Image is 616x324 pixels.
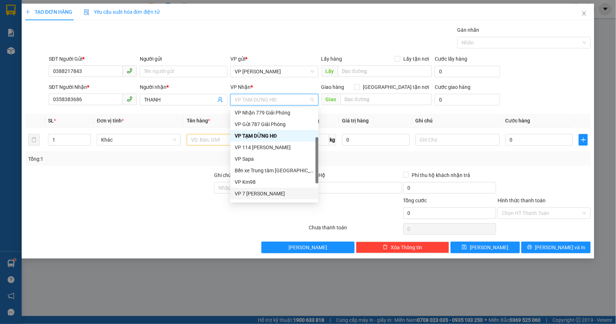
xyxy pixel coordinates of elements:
span: Thu Hộ [309,172,325,178]
button: delete [28,134,40,146]
span: Tổng cước [403,198,427,203]
span: user-add [217,97,223,103]
div: VP Gửi 787 Giải Phóng [235,120,314,128]
span: VP Nhận [230,84,251,90]
div: VP Nhận 779 Giải Phóng [230,107,318,118]
button: save[PERSON_NAME] [451,242,520,253]
button: [PERSON_NAME] [261,242,355,253]
div: Bến xe Trung tâm [GEOGRAPHIC_DATA] [235,167,314,174]
input: Cước giao hàng [435,94,500,105]
span: kg [329,134,336,146]
img: icon [84,9,90,15]
div: VP Km98 [235,178,314,186]
button: plus [579,134,588,146]
span: save [462,245,467,250]
div: VP TẠM DỪNG HĐ [230,130,318,142]
input: Ghi chú đơn hàng [214,182,307,194]
div: VP Km98 [230,176,318,188]
input: 0 [342,134,410,146]
span: [PERSON_NAME] và In [535,243,586,251]
div: VP Gia Lâm [230,199,318,211]
div: VP 114 [PERSON_NAME] [235,143,314,151]
div: SĐT Người Gửi [49,55,137,63]
div: VP Sapa [235,155,314,163]
th: Ghi chú [413,114,503,128]
label: Cước giao hàng [435,84,470,90]
span: Phí thu hộ khách nhận trả [409,171,473,179]
div: VP Gửi 787 Giải Phóng [230,118,318,130]
input: Cước lấy hàng [435,66,500,77]
label: Ghi chú đơn hàng [214,172,254,178]
span: Yêu cầu xuất hóa đơn điện tử [84,9,160,15]
span: Giao [321,94,340,105]
span: plus [25,9,30,14]
span: plus [579,137,587,143]
label: Gán nhãn [457,27,480,33]
span: VP Bảo Hà [235,66,314,77]
span: close [581,10,587,16]
div: VP 7 [PERSON_NAME] [235,190,314,198]
span: TẠO ĐƠN HÀNG [25,9,72,15]
span: [PERSON_NAME] [470,243,508,251]
input: Ghi Chú [416,134,500,146]
button: printer[PERSON_NAME] và In [521,242,591,253]
span: Giá trị hàng [342,118,369,124]
span: Khác [101,134,177,145]
span: [PERSON_NAME] [289,243,327,251]
div: Bến xe Trung tâm Lào Cai [230,165,318,176]
span: Lấy tận nơi [400,55,432,63]
div: Người nhận [140,83,228,91]
span: SL [48,118,54,124]
span: Lấy [321,65,338,77]
label: Cước lấy hàng [435,56,467,62]
span: [GEOGRAPHIC_DATA] tận nơi [360,83,432,91]
div: VP 7 Phạm Văn Đồng [230,188,318,199]
div: VP gửi [230,55,318,63]
input: Dọc đường [340,94,432,105]
div: SĐT Người Nhận [49,83,137,91]
input: Dọc đường [338,65,432,77]
span: Lấy hàng [321,56,342,62]
div: VP Sapa [230,153,318,165]
span: phone [127,96,133,102]
button: Close [574,4,594,24]
span: Đơn vị tính [97,118,124,124]
span: printer [527,245,532,250]
div: Tổng: 1 [28,155,238,163]
div: VP 114 Trần Nhật Duật [230,142,318,153]
label: Hình thức thanh toán [498,198,546,203]
span: delete [383,245,388,250]
div: Người gửi [140,55,228,63]
div: VP TẠM DỪNG HĐ [235,132,314,140]
span: phone [127,68,133,74]
div: Chưa thanh toán [308,224,403,236]
input: VD: Bàn, Ghế [187,134,271,146]
span: Xóa Thông tin [391,243,422,251]
span: Tên hàng [187,118,210,124]
span: Giao hàng [321,84,344,90]
div: VP Nhận 779 Giải Phóng [235,109,314,117]
button: deleteXóa Thông tin [356,242,449,253]
span: VP TẠM DỪNG HĐ [235,94,314,105]
span: Cước hàng [506,118,530,124]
